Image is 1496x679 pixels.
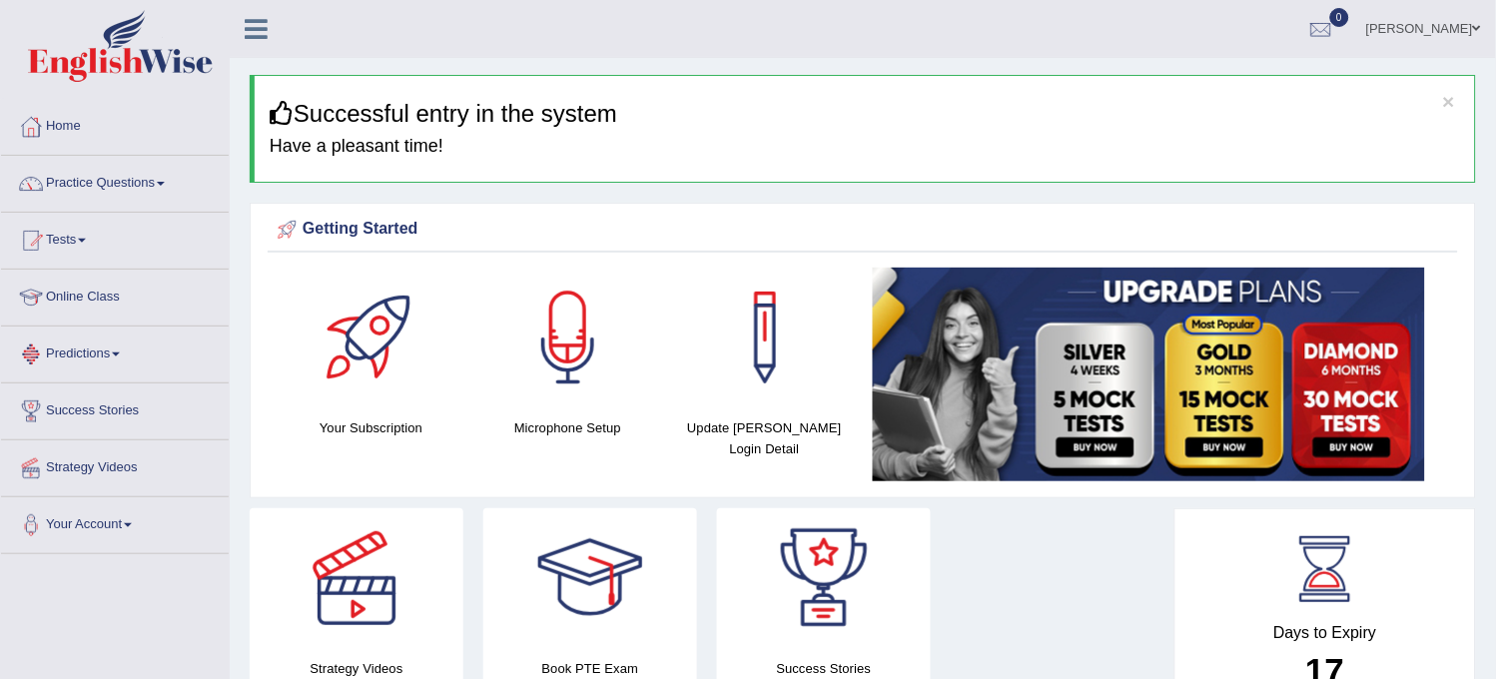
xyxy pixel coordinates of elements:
h4: Have a pleasant time! [270,137,1460,157]
h4: Days to Expiry [1197,624,1453,642]
a: Practice Questions [1,156,229,206]
h3: Successful entry in the system [270,101,1460,127]
h4: Microphone Setup [479,417,656,438]
h4: Your Subscription [283,417,459,438]
a: Predictions [1,327,229,376]
img: small5.jpg [873,268,1425,481]
h4: Strategy Videos [250,658,463,679]
span: 0 [1330,8,1350,27]
a: Your Account [1,497,229,547]
a: Tests [1,213,229,263]
div: Getting Started [273,215,1453,245]
button: × [1443,91,1455,112]
a: Strategy Videos [1,440,229,490]
h4: Success Stories [717,658,931,679]
a: Online Class [1,270,229,320]
h4: Update [PERSON_NAME] Login Detail [676,417,853,459]
h4: Book PTE Exam [483,658,697,679]
a: Success Stories [1,383,229,433]
a: Home [1,99,229,149]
